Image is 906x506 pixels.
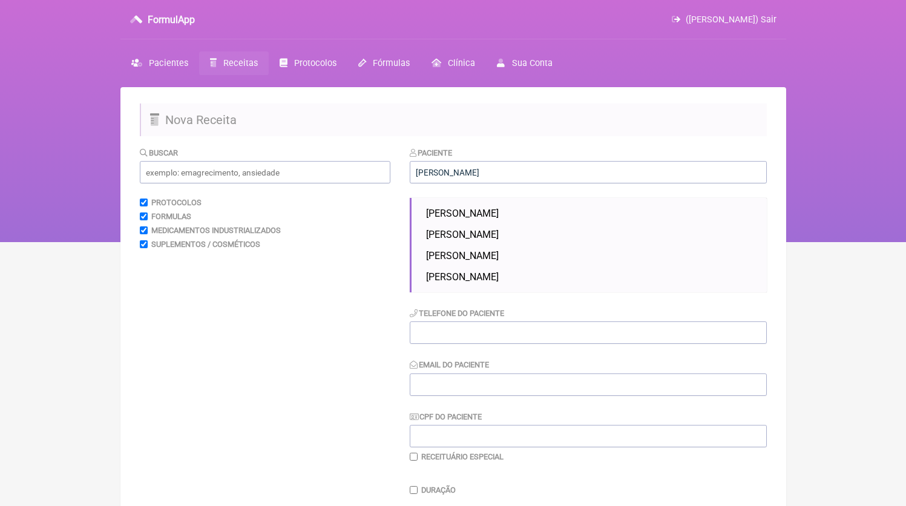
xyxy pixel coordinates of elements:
[672,15,776,25] a: ([PERSON_NAME]) Sair
[347,51,421,75] a: Fórmulas
[426,229,499,240] span: [PERSON_NAME]
[448,58,475,68] span: Clínica
[426,208,499,219] span: [PERSON_NAME]
[151,198,202,207] label: Protocolos
[140,148,179,157] label: Buscar
[421,485,456,494] label: Duração
[151,240,260,249] label: Suplementos / Cosméticos
[151,212,191,221] label: Formulas
[148,14,195,25] h3: FormulApp
[373,58,410,68] span: Fórmulas
[421,452,504,461] label: Receituário Especial
[120,51,199,75] a: Pacientes
[410,148,453,157] label: Paciente
[410,412,482,421] label: CPF do Paciente
[421,51,486,75] a: Clínica
[199,51,269,75] a: Receitas
[223,58,258,68] span: Receitas
[151,226,281,235] label: Medicamentos Industrializados
[410,309,505,318] label: Telefone do Paciente
[149,58,188,68] span: Pacientes
[294,58,336,68] span: Protocolos
[686,15,776,25] span: ([PERSON_NAME]) Sair
[426,271,499,283] span: [PERSON_NAME]
[426,250,499,261] span: [PERSON_NAME]
[410,360,490,369] label: Email do Paciente
[140,103,767,136] h2: Nova Receita
[512,58,553,68] span: Sua Conta
[269,51,347,75] a: Protocolos
[486,51,563,75] a: Sua Conta
[140,161,390,183] input: exemplo: emagrecimento, ansiedade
